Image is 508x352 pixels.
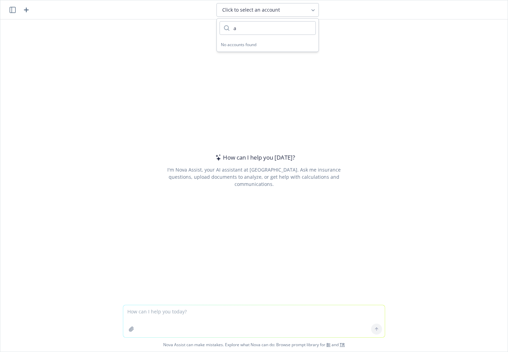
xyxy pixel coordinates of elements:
div: I'm Nova Assist, your AI assistant at [GEOGRAPHIC_DATA]. Ask me insurance questions, upload docum... [158,166,350,188]
input: Search for account to chat with... [229,22,315,35]
span: Click to select an account [222,6,280,13]
div: How can I help you [DATE]? [213,153,295,162]
button: Click to select an account [216,3,319,17]
a: BI [326,342,330,348]
span: Nova Assist can make mistakes. Explore what Nova can do: Browse prompt library for and [3,338,505,352]
a: TR [340,342,345,348]
svg: Search [224,25,229,31]
div: No accounts found [217,38,319,52]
